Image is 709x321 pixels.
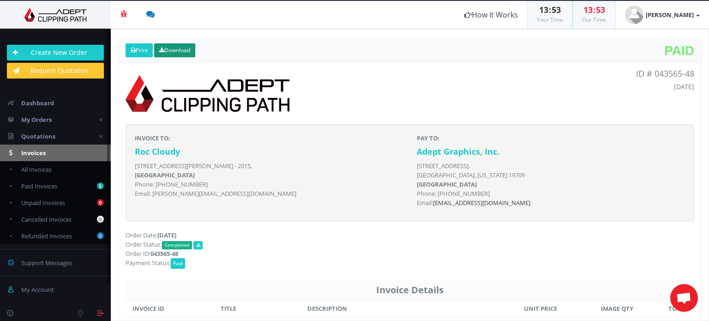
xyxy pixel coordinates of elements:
[126,230,694,267] p: Order Date: Order Status: Order ID: Payment Status:
[548,4,552,15] span: :
[537,16,563,24] small: Your Time
[7,8,104,22] img: Adept Graphics
[154,43,195,57] a: Download
[539,4,548,15] span: 13
[21,165,52,174] span: All Invoices
[646,11,694,19] strong: [PERSON_NAME]
[564,301,640,317] th: IMAGE QTY
[126,43,153,57] a: Print
[97,182,104,189] b: 5
[21,99,54,107] span: Dashboard
[7,45,104,61] a: Create New Order
[21,149,46,157] span: Invoices
[214,301,300,317] th: TITLE
[135,134,170,142] strong: INVOICE TO:
[487,301,564,317] th: UNIT PRICE
[417,134,439,142] strong: PAY TO:
[97,232,104,239] b: 0
[616,1,709,29] a: [PERSON_NAME]
[433,199,530,207] a: [EMAIL_ADDRESS][DOMAIN_NAME]
[455,1,527,29] a: How It Works
[171,258,185,269] span: Paid
[300,301,487,317] th: DESCRIPTION
[21,285,54,294] span: My Account
[21,115,52,124] span: My Orders
[417,146,499,157] strong: Adept Graphics, Inc.
[417,180,477,188] b: [GEOGRAPHIC_DATA]
[417,69,694,79] p: ID # 043565-48
[21,215,72,224] span: Cancelled Invoices
[21,182,57,190] span: Paid Invoices
[582,16,606,24] small: Our Time
[97,216,104,223] b: 0
[21,132,55,140] span: Quotations
[126,301,214,317] th: INVOICE ID
[135,171,195,179] b: [GEOGRAPHIC_DATA]
[596,4,605,15] span: 53
[135,146,180,157] strong: Roc Cloudy
[157,231,176,239] strong: [DATE]
[583,4,593,15] span: 13
[417,161,685,207] p: [STREET_ADDRESS], [GEOGRAPHIC_DATA], [US_STATE] 19709 Phone: [PHONE_NUMBER] Email:
[625,6,643,24] img: user_default.jpg
[640,301,694,317] th: TOTAL
[21,199,65,207] span: Unpaid Invoices
[97,199,104,206] b: 0
[126,280,694,301] th: Invoice Details
[162,241,192,249] span: Completed
[135,161,403,198] p: [STREET_ADDRESS][PERSON_NAME] - 2015, Phone: [PHONE_NUMBER] Email: [PERSON_NAME][EMAIL_ADDRESS][D...
[417,83,694,90] h5: [DATE]
[552,4,561,15] span: 53
[126,69,289,117] img: logo-print.png
[670,284,698,312] div: Open chat
[150,249,178,258] strong: 043565-48
[7,63,104,79] a: Request Quotation
[21,259,72,267] span: Support Messages
[664,43,694,57] span: Paid
[593,4,596,15] span: :
[21,232,72,240] span: Refunded Invoices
